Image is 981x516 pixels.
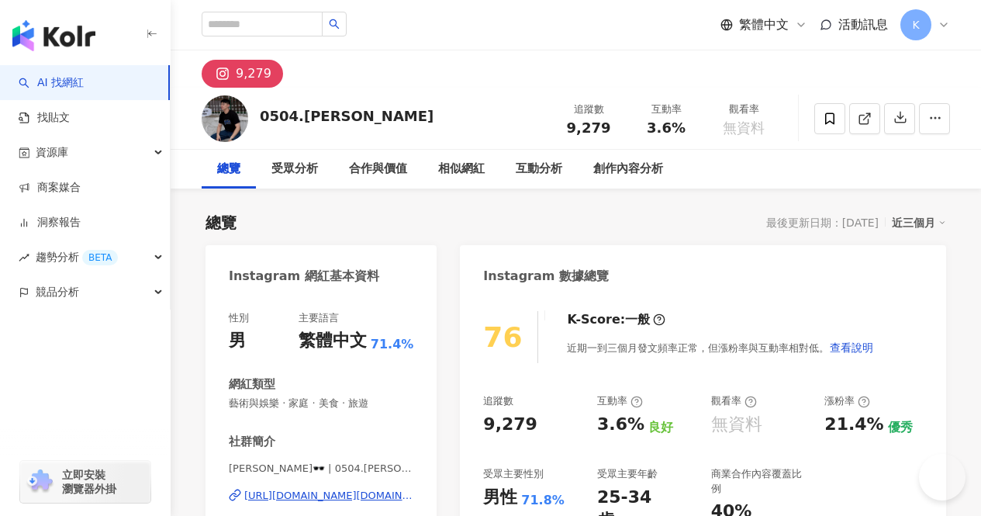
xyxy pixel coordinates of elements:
img: logo [12,20,95,51]
div: 受眾主要年齡 [597,467,658,481]
div: 商業合作內容覆蓋比例 [711,467,810,495]
a: 洞察報告 [19,215,81,230]
span: [PERSON_NAME]🕶️ | 0504.[PERSON_NAME] [229,462,413,476]
span: 查看說明 [830,341,873,354]
div: 觀看率 [711,394,757,408]
div: 3.6% [597,413,644,437]
div: 一般 [625,311,650,328]
a: [URL][DOMAIN_NAME][DOMAIN_NAME][PERSON_NAME] [229,489,413,503]
div: 71.8% [521,492,565,509]
div: 互動分析 [516,160,562,178]
span: rise [19,252,29,263]
div: [URL][DOMAIN_NAME][DOMAIN_NAME][PERSON_NAME] [244,489,413,503]
a: 商案媒合 [19,180,81,196]
span: K [912,16,919,33]
div: 近期一到三個月發文頻率正常，但漲粉率與互動率相對低。 [567,332,874,363]
a: 找貼文 [19,110,70,126]
span: 藝術與娛樂 · 家庭 · 美食 · 旅遊 [229,397,413,410]
div: 觀看率 [714,102,773,117]
div: 受眾分析 [271,160,318,178]
span: search [329,19,340,29]
span: 資源庫 [36,135,68,170]
span: 趨勢分析 [36,240,118,275]
button: 查看說明 [829,332,874,363]
div: K-Score : [567,311,665,328]
div: 漲粉率 [824,394,870,408]
a: chrome extension立即安裝 瀏覽器外掛 [20,461,150,503]
div: 合作與價值 [349,160,407,178]
span: 立即安裝 瀏覽器外掛 [62,468,116,496]
div: 21.4% [824,413,883,437]
button: 9,279 [202,60,283,88]
iframe: Help Scout Beacon - Open [919,454,965,500]
div: 總覽 [206,212,237,234]
div: 網紅類型 [229,376,275,393]
div: Instagram 網紅基本資料 [229,268,379,285]
div: 互動率 [637,102,696,117]
div: 76 [483,321,522,353]
span: 繁體中文 [739,16,789,33]
span: 無資料 [723,120,765,136]
div: 追蹤數 [483,394,513,408]
div: 受眾主要性別 [483,467,544,481]
div: 9,279 [483,413,537,437]
span: 活動訊息 [838,17,888,32]
div: 互動率 [597,394,643,408]
div: 0504.[PERSON_NAME] [260,106,434,126]
div: 男 [229,329,246,353]
span: 3.6% [647,120,686,136]
div: 繁體中文 [299,329,367,353]
div: 無資料 [711,413,762,437]
span: 71.4% [371,336,414,353]
div: 近三個月 [892,213,946,233]
div: 社群簡介 [229,434,275,450]
div: 男性 [483,486,517,510]
div: 總覽 [217,160,240,178]
div: 良好 [648,419,673,436]
div: 優秀 [888,419,913,436]
div: 相似網紅 [438,160,485,178]
div: 9,279 [236,63,271,85]
div: 創作內容分析 [593,160,663,178]
img: KOL Avatar [202,95,248,142]
div: 最後更新日期：[DATE] [766,216,879,229]
span: 9,279 [567,119,611,136]
div: BETA [82,250,118,265]
div: 追蹤數 [559,102,618,117]
span: 競品分析 [36,275,79,310]
a: searchAI 找網紅 [19,75,84,91]
div: 主要語言 [299,311,339,325]
img: chrome extension [25,469,55,494]
div: 性別 [229,311,249,325]
div: Instagram 數據總覽 [483,268,609,285]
